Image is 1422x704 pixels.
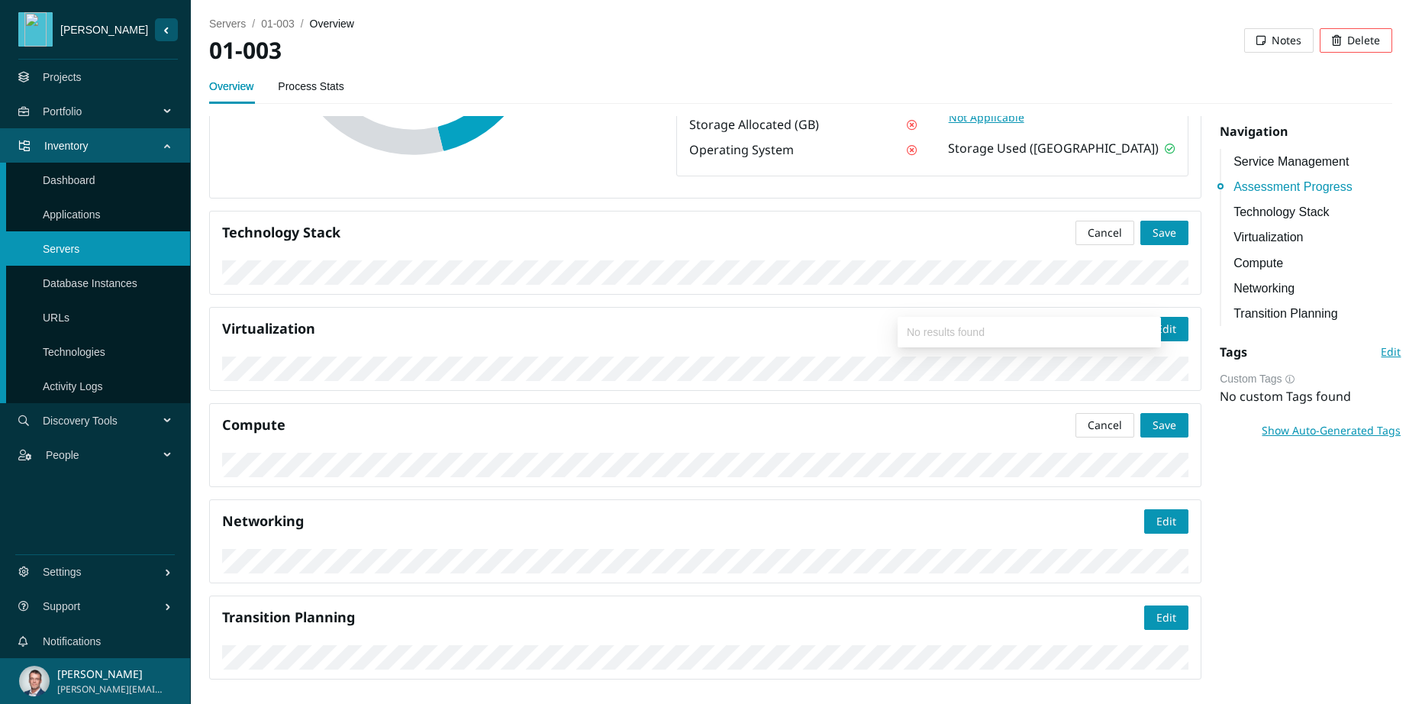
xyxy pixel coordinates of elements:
[43,277,137,289] a: Database Instances
[1347,32,1380,49] span: Delete
[222,415,1075,434] h4: Compute
[43,398,165,444] span: Discovery Tools
[43,380,103,392] a: Activity Logs
[43,89,165,134] span: Portfolio
[1220,370,1401,387] div: Custom Tags
[57,683,163,697] span: [PERSON_NAME][EMAIL_ADDRESS][PERSON_NAME][DOMAIN_NAME]
[222,512,1144,531] h4: Networking
[1262,422,1401,439] span: Show Auto-Generated Tags
[43,243,79,255] a: Servers
[43,208,101,221] a: Applications
[1075,221,1134,245] button: Cancel
[948,108,1025,127] button: Not Applicable
[1233,152,1401,171] a: Service Management
[1380,340,1401,364] button: Edit
[43,346,105,358] a: Technologies
[1233,279,1401,298] a: Networking
[948,139,1159,158] span: Storage Used ([GEOGRAPHIC_DATA])
[1156,321,1176,337] span: Edit
[57,666,163,683] p: [PERSON_NAME]
[209,18,246,30] a: servers
[1233,304,1401,323] a: Transition Planning
[261,18,295,30] a: 01-003
[1220,388,1351,405] span: No custom Tags found
[310,18,354,30] span: overview
[1233,177,1401,196] a: Assessment Progress
[209,71,253,102] a: Overview
[44,123,165,169] span: Inventory
[19,666,50,696] img: ALV-UjUlIOLiifmO8IQh5OC6dWxgZTjTrvAWy2rgfjI6H6CDDOqQGYCkKqMupCBSP6vuSk8ZVV9R4VYK8njUx_7q-2R4CFYqd...
[1233,228,1401,247] a: Virtualization
[46,432,165,478] span: People
[1144,317,1188,341] button: Edit
[1140,413,1188,438] button: Save
[1153,417,1176,434] span: Save
[1220,344,1247,360] strong: Tags
[43,583,164,629] span: Support
[1156,609,1176,626] span: Edit
[689,115,819,134] span: Storage Allocated (GB)
[222,223,1075,242] h4: Technology Stack
[1088,224,1122,241] span: Cancel
[1220,123,1288,140] strong: Navigation
[898,320,1161,344] div: No results found
[222,608,1144,627] h4: Transition Planning
[1144,509,1188,534] button: Edit
[1320,28,1392,53] button: Delete
[53,21,155,38] span: [PERSON_NAME]
[1156,513,1176,530] span: Edit
[1233,254,1401,273] a: Compute
[1088,417,1122,434] span: Cancel
[1244,28,1314,53] button: Notes
[689,140,794,160] span: Operating System
[22,12,50,47] img: weed.png
[43,549,164,595] span: Settings
[209,35,801,66] h2: 01-003
[1261,418,1401,443] button: Show Auto-Generated Tags
[1144,606,1188,630] button: Edit
[1272,32,1301,49] span: Notes
[278,71,343,102] a: Process Stats
[222,319,1144,338] h4: Virtualization
[43,312,69,324] a: URLs
[301,18,304,30] span: /
[1140,221,1188,245] button: Save
[43,635,101,647] a: Notifications
[1075,413,1134,438] button: Cancel
[43,174,95,186] a: Dashboard
[43,71,82,83] a: Projects
[1233,202,1401,221] a: Technology Stack
[949,109,1024,126] span: Not Applicable
[1153,224,1176,241] span: Save
[1381,344,1401,360] span: Edit
[252,18,255,30] span: /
